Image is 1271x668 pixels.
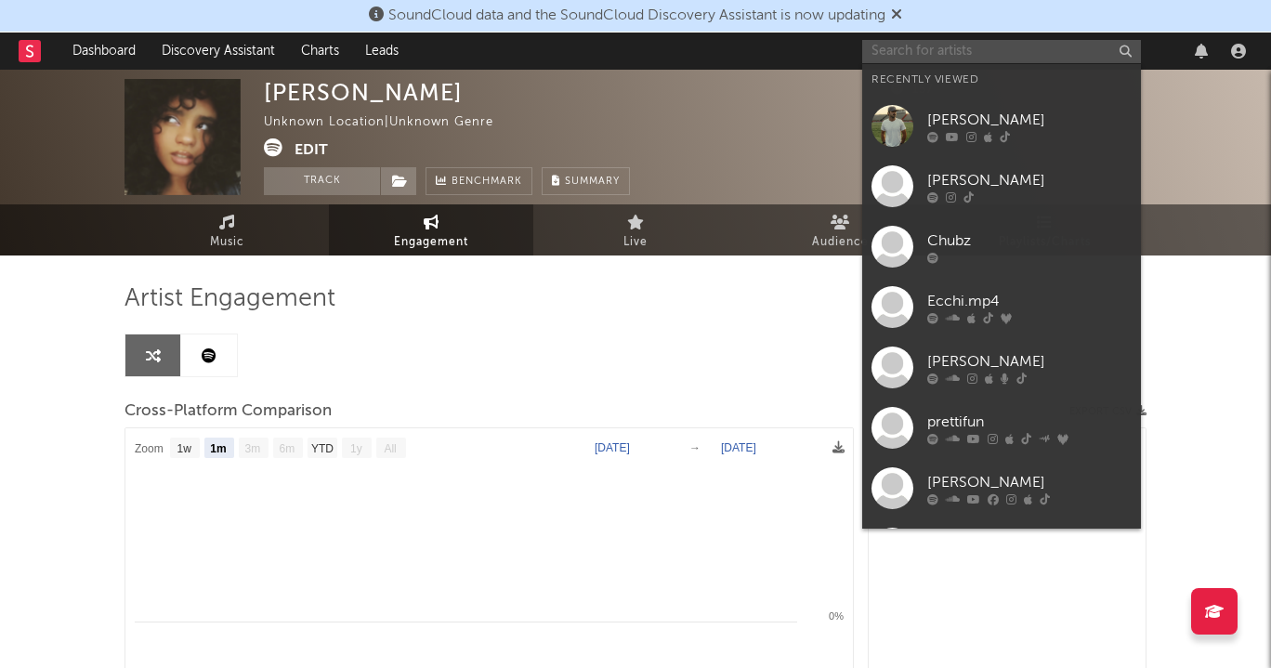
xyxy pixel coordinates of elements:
[829,610,844,622] text: 0%
[329,204,533,255] a: Engagement
[862,277,1141,337] a: Ecchi.mp4
[177,442,192,455] text: 1w
[124,400,332,423] span: Cross-Platform Comparison
[812,231,869,254] span: Audience
[862,216,1141,277] a: Chubz
[135,442,164,455] text: Zoom
[350,442,362,455] text: 1y
[388,8,885,23] span: SoundCloud data and the SoundCloud Discovery Assistant is now updating
[927,169,1132,191] div: [PERSON_NAME]
[862,96,1141,156] a: [PERSON_NAME]
[264,111,515,134] div: Unknown Location | Unknown Genre
[862,398,1141,458] a: prettifun
[452,171,522,193] span: Benchmark
[245,442,261,455] text: 3m
[721,441,756,454] text: [DATE]
[124,204,329,255] a: Music
[738,204,942,255] a: Audience
[927,229,1132,252] div: Chubz
[124,288,335,310] span: Artist Engagement
[210,442,226,455] text: 1m
[595,441,630,454] text: [DATE]
[149,33,288,70] a: Discovery Assistant
[264,167,380,195] button: Track
[533,204,738,255] a: Live
[927,411,1132,433] div: prettifun
[927,471,1132,493] div: [PERSON_NAME]
[927,109,1132,131] div: [PERSON_NAME]
[862,518,1141,579] a: [PERSON_NAME]
[542,167,630,195] button: Summary
[565,177,620,187] span: Summary
[288,33,352,70] a: Charts
[623,231,648,254] span: Live
[689,441,701,454] text: →
[59,33,149,70] a: Dashboard
[352,33,412,70] a: Leads
[264,79,463,106] div: [PERSON_NAME]
[862,156,1141,216] a: [PERSON_NAME]
[384,442,396,455] text: All
[311,442,334,455] text: YTD
[927,290,1132,312] div: Ecchi.mp4
[927,350,1132,373] div: [PERSON_NAME]
[871,69,1132,91] div: Recently Viewed
[394,231,468,254] span: Engagement
[891,8,902,23] span: Dismiss
[862,40,1141,63] input: Search for artists
[280,442,295,455] text: 6m
[210,231,244,254] span: Music
[295,138,328,162] button: Edit
[862,458,1141,518] a: [PERSON_NAME]
[426,167,532,195] a: Benchmark
[862,337,1141,398] a: [PERSON_NAME]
